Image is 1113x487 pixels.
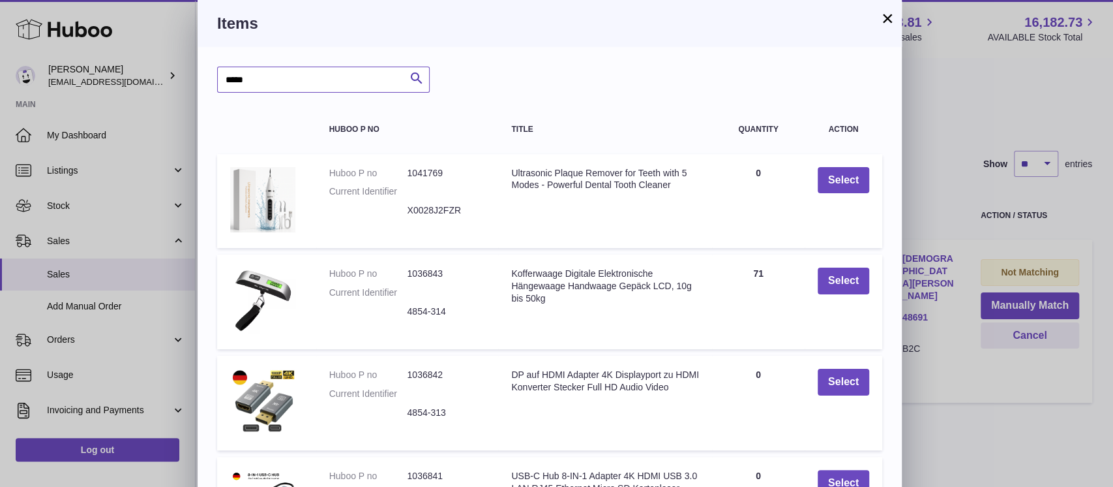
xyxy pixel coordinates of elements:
[230,369,295,434] img: DP auf HDMI Adapter 4K Displayport zu HDMI Konverter Stecker Full HD Audio Video
[329,369,408,381] dt: Huboo P no
[818,369,869,396] button: Select
[880,10,895,26] button: ×
[217,13,882,34] h3: Items
[230,268,295,333] img: Kofferwaage Digitale Elektronische Hängewaage Handwaage Gepäck LCD, 10g bis 50kg
[407,470,485,482] dd: 1036841
[230,167,295,232] img: Ultrasonic Plaque Remover for Teeth with 5 Modes - Powerful Dental Tooth Cleaner
[329,287,408,299] dt: Current Identifier
[407,167,485,180] dd: 1041769
[818,268,869,294] button: Select
[712,255,805,349] td: 71
[511,268,699,305] div: Kofferwaage Digitale Elektronische Hängewaage Handwaage Gepäck LCD, 10g bis 50kg
[316,112,499,147] th: Huboo P no
[329,470,408,482] dt: Huboo P no
[818,167,869,194] button: Select
[498,112,712,147] th: Title
[329,185,408,198] dt: Current Identifier
[329,268,408,280] dt: Huboo P no
[329,388,408,400] dt: Current Identifier
[712,356,805,450] td: 0
[511,167,699,192] div: Ultrasonic Plaque Remover for Teeth with 5 Modes - Powerful Dental Tooth Cleaner
[712,154,805,249] td: 0
[712,112,805,147] th: Quantity
[407,407,485,419] dd: 4854-313
[805,112,882,147] th: Action
[407,204,485,217] dd: X0028J2FZR
[407,306,485,318] dd: 4854-314
[407,268,485,280] dd: 1036843
[407,369,485,381] dd: 1036842
[329,167,408,180] dt: Huboo P no
[511,369,699,394] div: DP auf HDMI Adapter 4K Displayport zu HDMI Konverter Stecker Full HD Audio Video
